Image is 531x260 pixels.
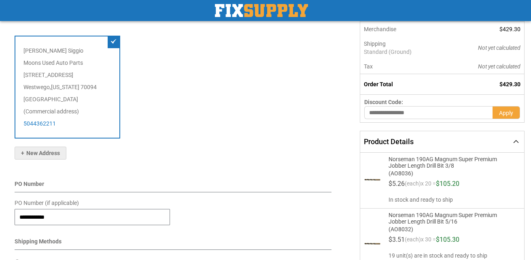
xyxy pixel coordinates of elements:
[436,236,459,243] span: $105.30
[364,40,386,47] span: Shipping
[389,169,508,177] span: (AO8036)
[364,48,442,56] span: Standard (Ground)
[421,237,436,246] span: x 30 =
[389,251,518,260] span: 19 unit(s) are in stock and ready to ship
[364,81,393,87] strong: Order Total
[478,45,520,51] span: Not yet calculated
[15,36,120,139] div: [PERSON_NAME] Siggio Moons Used Auto Parts [STREET_ADDRESS] Westwego , 70094 [GEOGRAPHIC_DATA] (C...
[389,236,405,243] span: $3.51
[436,180,459,188] span: $105.20
[15,200,79,206] span: PO Number (if applicable)
[23,120,56,127] a: 5044362211
[405,181,421,190] span: (each)
[15,180,331,192] div: PO Number
[364,137,414,146] span: Product Details
[499,81,520,87] span: $429.30
[493,106,520,119] button: Apply
[389,156,508,169] span: Norseman 190AG Magnum Super Premium Jobber Length Drill Bit 3/8
[360,22,446,36] th: Merchandise
[15,147,66,160] button: New Address
[215,4,308,17] a: store logo
[389,180,405,188] span: $5.26
[421,181,436,190] span: x 20 =
[364,172,380,188] img: Norseman 190AG Magnum Super Premium Jobber Length Drill Bit 3/8
[499,26,520,32] span: $429.30
[478,63,520,70] span: Not yet calculated
[15,237,331,250] div: Shipping Methods
[389,225,508,232] span: (AO8032)
[499,110,513,116] span: Apply
[389,196,518,204] span: In stock and ready to ship
[364,99,403,105] span: Discount Code:
[360,59,446,74] th: Tax
[405,237,421,246] span: (each)
[215,4,308,17] img: Fix Industrial Supply
[364,236,380,252] img: Norseman 190AG Magnum Super Premium Jobber Length Drill Bit 5/16
[389,212,508,225] span: Norseman 190AG Magnum Super Premium Jobber Length Drill Bit 5/16
[51,84,79,90] span: [US_STATE]
[21,150,60,156] span: New Address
